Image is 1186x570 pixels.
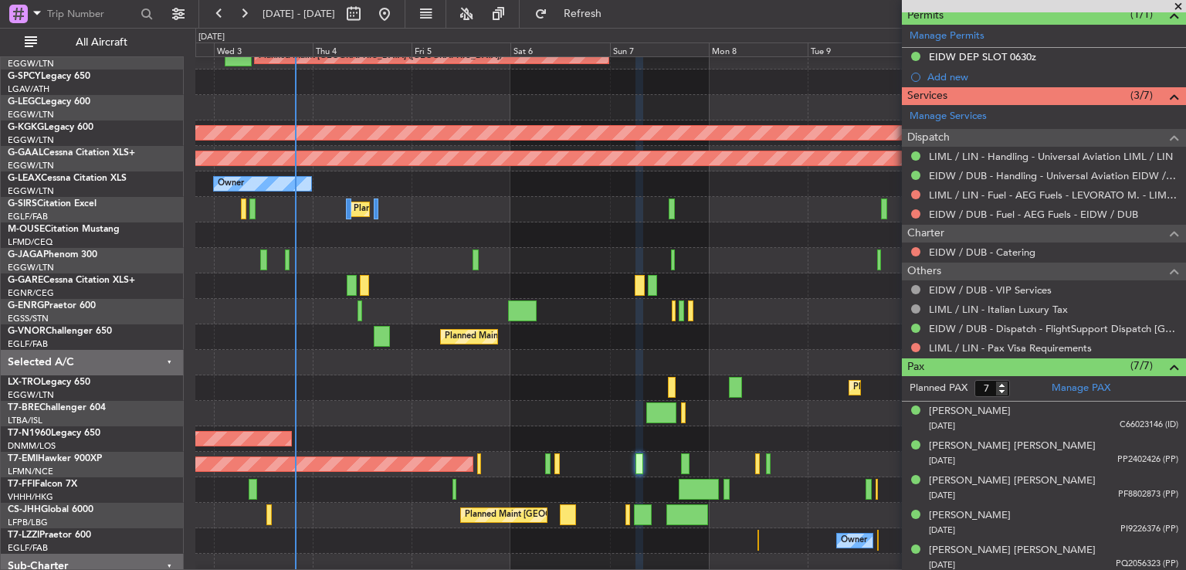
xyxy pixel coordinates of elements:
[907,129,950,147] span: Dispatch
[709,42,808,56] div: Mon 8
[354,198,597,221] div: Planned Maint [GEOGRAPHIC_DATA] ([GEOGRAPHIC_DATA])
[8,505,41,514] span: CS-JHH
[907,358,924,376] span: Pax
[929,208,1138,221] a: EIDW / DUB - Fuel - AEG Fuels - EIDW / DUB
[8,58,54,70] a: EGGW/LTN
[8,225,120,234] a: M-OUSECitation Mustang
[8,72,90,81] a: G-SPCYLegacy 650
[8,389,54,401] a: EGGW/LTN
[8,480,35,489] span: T7-FFI
[8,287,54,299] a: EGNR/CEG
[17,30,168,55] button: All Aircraft
[8,199,97,209] a: G-SIRSCitation Excel
[929,169,1178,182] a: EIDW / DUB - Handling - Universal Aviation EIDW / DUB
[8,429,51,438] span: T7-N1960
[8,454,102,463] a: T7-EMIHawker 900XP
[907,87,947,105] span: Services
[8,480,77,489] a: T7-FFIFalcon 7X
[1120,523,1178,536] span: PI9226376 (PP)
[465,504,708,527] div: Planned Maint [GEOGRAPHIC_DATA] ([GEOGRAPHIC_DATA])
[8,338,48,350] a: EGLF/FAB
[8,262,54,273] a: EGGW/LTN
[8,123,44,132] span: G-KGKG
[8,531,91,540] a: T7-LZZIPraetor 600
[929,543,1096,558] div: [PERSON_NAME] [PERSON_NAME]
[927,70,1178,83] div: Add new
[853,376,954,399] div: Planned Maint Dusseldorf
[8,83,49,95] a: LGAV/ATH
[8,97,41,107] span: G-LEGC
[929,303,1068,316] a: LIML / LIN - Italian Luxury Tax
[929,508,1011,524] div: [PERSON_NAME]
[412,42,510,56] div: Fri 5
[8,440,56,452] a: DNMM/LOS
[218,172,244,195] div: Owner
[8,301,96,310] a: G-ENRGPraetor 600
[8,403,106,412] a: T7-BREChallenger 604
[929,473,1096,489] div: [PERSON_NAME] [PERSON_NAME]
[8,327,46,336] span: G-VNOR
[929,404,1011,419] div: [PERSON_NAME]
[8,542,48,554] a: EGLF/FAB
[8,276,43,285] span: G-GARE
[929,50,1036,63] div: EIDW DEP SLOT 0630z
[8,134,54,146] a: EGGW/LTN
[47,2,136,25] input: Trip Number
[40,37,163,48] span: All Aircraft
[929,283,1052,297] a: EIDW / DUB - VIP Services
[929,188,1178,202] a: LIML / LIN - Fuel - AEG Fuels - LEVORATO M. - LIML / LIN
[910,29,984,44] a: Manage Permits
[510,42,609,56] div: Sat 6
[929,341,1092,355] a: LIML / LIN - Pax Visa Requirements
[929,150,1173,163] a: LIML / LIN - Handling - Universal Aviation LIML / LIN
[214,42,313,56] div: Wed 3
[8,185,54,197] a: EGGW/LTN
[8,109,54,120] a: EGGW/LTN
[610,42,709,56] div: Sun 7
[8,403,39,412] span: T7-BRE
[8,327,112,336] a: G-VNORChallenger 650
[263,7,335,21] span: [DATE] - [DATE]
[808,42,906,56] div: Tue 9
[1117,453,1178,467] span: PP2402426 (PP)
[8,491,53,503] a: VHHH/HKG
[1130,358,1153,374] span: (7/7)
[929,322,1178,335] a: EIDW / DUB - Dispatch - FlightSupport Dispatch [GEOGRAPHIC_DATA]
[8,236,53,248] a: LFMD/CEQ
[8,225,45,234] span: M-OUSE
[8,148,43,158] span: G-GAAL
[8,160,54,171] a: EGGW/LTN
[527,2,620,26] button: Refresh
[8,378,41,387] span: LX-TRO
[929,246,1035,259] a: EIDW / DUB - Catering
[8,505,93,514] a: CS-JHHGlobal 6000
[910,381,967,396] label: Planned PAX
[8,199,37,209] span: G-SIRS
[8,148,135,158] a: G-GAALCessna Citation XLS+
[8,211,48,222] a: EGLF/FAB
[8,378,90,387] a: LX-TROLegacy 650
[313,42,412,56] div: Thu 4
[8,466,53,477] a: LFMN/NCE
[907,7,944,25] span: Permits
[1120,419,1178,432] span: C66023146 (ID)
[1052,381,1110,396] a: Manage PAX
[1130,6,1153,22] span: (1/1)
[8,72,41,81] span: G-SPCY
[929,439,1096,454] div: [PERSON_NAME] [PERSON_NAME]
[198,31,225,44] div: [DATE]
[1118,488,1178,501] span: PF8802873 (PP)
[8,174,127,183] a: G-LEAXCessna Citation XLS
[8,415,42,426] a: LTBA/ISL
[551,8,615,19] span: Refresh
[8,123,93,132] a: G-KGKGLegacy 600
[8,517,48,528] a: LFPB/LBG
[8,250,97,260] a: G-JAGAPhenom 300
[929,524,955,536] span: [DATE]
[8,250,43,260] span: G-JAGA
[8,97,90,107] a: G-LEGCLegacy 600
[841,529,867,552] div: Owner
[929,455,955,467] span: [DATE]
[8,531,39,540] span: T7-LZZI
[910,109,987,124] a: Manage Services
